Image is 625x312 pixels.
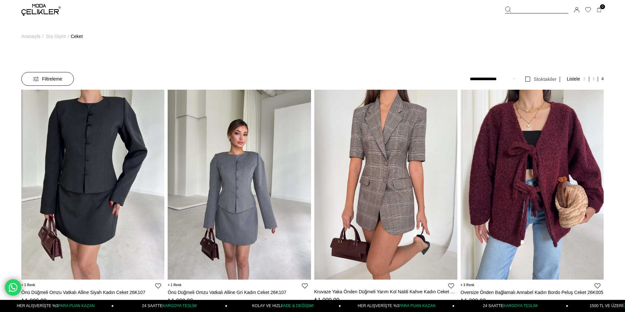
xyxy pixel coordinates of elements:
span: PARA PUAN KAZAN [399,303,435,308]
span: 1 [21,283,35,287]
a: Favorilere Ekle [448,283,454,289]
a: 24 SAATTEKARGOYA TESLİM [455,300,568,312]
a: Favorilere Ekle [302,283,308,289]
a: Ceket [71,20,83,53]
span: ₺1.399,99 [461,298,486,304]
span: 1 [168,283,181,287]
span: ₺1.899,99 [21,298,47,304]
span: ₺1.999,99 [314,297,340,303]
img: logo [21,4,61,16]
a: Oversize Önden Bağlamalı Annabel Kadın Bordo Peluş Ceket 26K005 [461,289,604,295]
a: Anasayfa [21,20,40,53]
span: 0 [600,4,605,9]
img: Oversize Önden Bağlamalı Annabel Kadın Bordo Peluş Ceket 26K005 [461,89,604,280]
span: Filtreleme [33,72,62,85]
a: Stoktakiler [522,77,560,82]
a: Favorilere Ekle [594,283,600,289]
span: PARA PUAN KAZAN [58,303,94,308]
li: > [46,20,71,53]
a: HER ALIŞVERİŞTE %3PARA PUAN KAZAN [341,300,454,312]
img: Kruvaze Yaka Önden Düğmeli Yarım Kol Naldi Kahve Kadın Ceket Elbise 26K091 [314,89,457,280]
span: 3 [461,283,474,287]
a: 24 SAATTEKARGOYA TESLİM [114,300,227,312]
a: KOLAY VE HIZLIİADE & DEĞİŞİM! [227,300,341,312]
span: KARGOYA TESLİM [503,303,537,308]
img: Önü Düğmeli Omzu Vatkalı Alline Gri Kadın Ceket 26K107 [168,89,311,280]
a: Favorilere Ekle [155,283,161,289]
a: Önü Düğmeli Omzu Vatkalı Alline Gri Kadın Ceket 26K107 [168,289,311,295]
a: 0 [597,8,602,12]
span: Stoktakiler [533,76,556,82]
span: ₺1.899,99 [168,298,193,304]
span: KARGOYA TESLİM [162,303,197,308]
li: > [21,20,45,53]
a: Kruvaze Yaka Önden Düğmeli Yarım Kol Naldi Kahve Kadın Ceket Elbise 26K091 [314,289,457,295]
a: Önü Düğmeli Omzu Vatkalı Alline Siyah Kadın Ceket 26K107 [21,289,164,295]
span: İADE & DEĞİŞİM! [282,303,314,308]
img: Önü Düğmeli Omzu Vatkalı Alline Siyah Kadın Ceket 26K107 [21,89,164,280]
a: Dış Giyim [46,20,66,53]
